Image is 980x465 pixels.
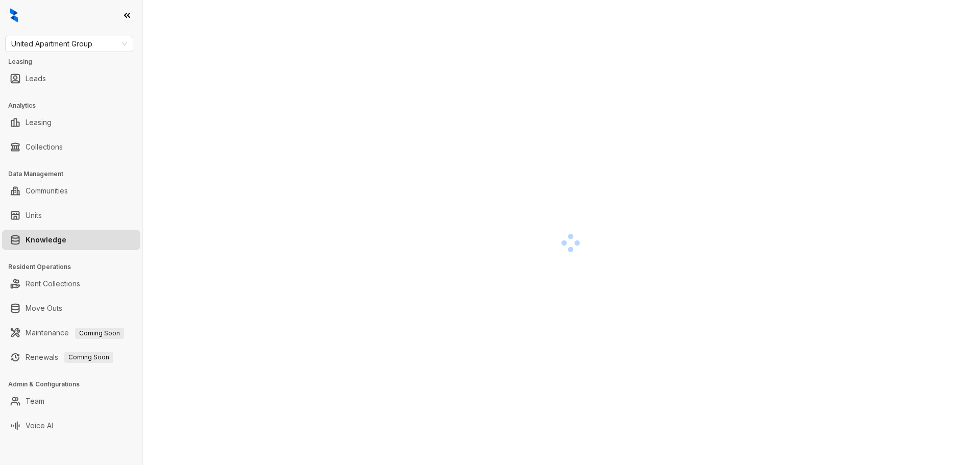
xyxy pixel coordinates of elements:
a: Rent Collections [26,274,80,294]
span: Coming Soon [75,328,124,339]
a: Team [26,391,44,411]
a: Voice AI [26,415,53,436]
li: Communities [2,181,140,201]
a: Knowledge [26,230,66,250]
h3: Resident Operations [8,262,142,272]
li: Collections [2,137,140,157]
span: Coming Soon [64,352,113,363]
span: United Apartment Group [11,36,127,52]
li: Leads [2,68,140,89]
li: Leasing [2,112,140,133]
li: Renewals [2,347,140,368]
li: Voice AI [2,415,140,436]
a: RenewalsComing Soon [26,347,113,368]
li: Units [2,205,140,226]
a: Collections [26,137,63,157]
a: Move Outs [26,298,62,319]
a: Leads [26,68,46,89]
img: logo [10,8,18,22]
a: Communities [26,181,68,201]
h3: Leasing [8,57,142,66]
li: Rent Collections [2,274,140,294]
li: Move Outs [2,298,140,319]
li: Maintenance [2,323,140,343]
a: Units [26,205,42,226]
h3: Admin & Configurations [8,380,142,389]
a: Leasing [26,112,52,133]
h3: Analytics [8,101,142,110]
li: Team [2,391,140,411]
li: Knowledge [2,230,140,250]
h3: Data Management [8,169,142,179]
